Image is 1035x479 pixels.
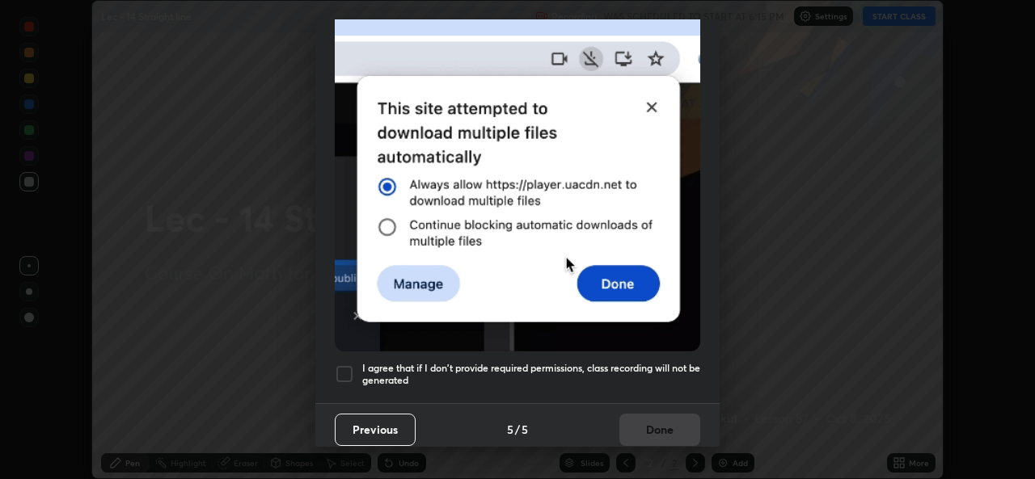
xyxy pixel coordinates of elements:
h5: I agree that if I don't provide required permissions, class recording will not be generated [362,362,700,387]
h4: 5 [522,421,528,438]
h4: 5 [507,421,513,438]
h4: / [515,421,520,438]
button: Previous [335,414,416,446]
